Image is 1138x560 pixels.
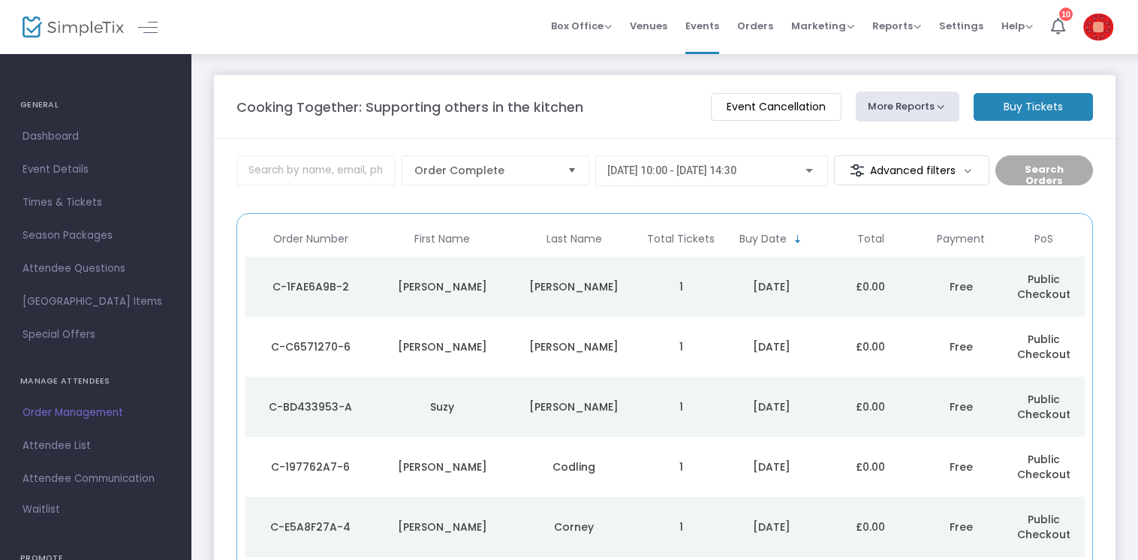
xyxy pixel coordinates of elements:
[937,233,985,245] span: Payment
[857,233,884,245] span: Total
[711,93,841,121] m-button: Event Cancellation
[1017,512,1070,542] span: Public Checkout
[821,377,920,437] td: £0.00
[640,497,723,557] td: 1
[512,399,637,414] div: Irving
[872,19,921,33] span: Reports
[381,339,505,354] div: Lottie
[551,19,612,33] span: Box Office
[856,92,959,122] button: More Reports
[1034,233,1053,245] span: PoS
[20,90,171,120] h4: GENERAL
[23,226,169,245] span: Season Packages
[1017,392,1070,422] span: Public Checkout
[834,155,989,185] m-button: Advanced filters
[950,459,973,474] span: Free
[23,259,169,278] span: Attendee Questions
[726,279,817,294] div: 20/09/2025
[20,366,171,396] h4: MANAGE ATTENDEES
[685,7,719,45] span: Events
[726,459,817,474] div: 09/09/2025
[850,163,865,178] img: filter
[640,221,723,257] th: Total Tickets
[248,279,373,294] div: C-1FAE6A9B-2
[381,459,505,474] div: Claire
[23,160,169,179] span: Event Details
[381,279,505,294] div: Dylan
[273,233,348,245] span: Order Number
[414,163,555,178] span: Order Complete
[381,519,505,534] div: Fran
[23,127,169,146] span: Dashboard
[950,399,973,414] span: Free
[23,193,169,212] span: Times & Tickets
[23,502,60,517] span: Waitlist
[950,519,973,534] span: Free
[607,164,736,176] span: [DATE] 10:00 - [DATE] 14:30
[23,292,169,312] span: [GEOGRAPHIC_DATA] Items
[561,156,583,185] button: Select
[726,399,817,414] div: 09/09/2025
[726,519,817,534] div: 09/09/2025
[23,403,169,423] span: Order Management
[630,7,667,45] span: Venues
[546,233,602,245] span: Last Name
[512,279,637,294] div: Baker-Mineau
[1059,8,1073,21] div: 10
[950,339,973,354] span: Free
[821,257,920,317] td: £0.00
[1017,452,1070,482] span: Public Checkout
[791,19,854,33] span: Marketing
[640,377,723,437] td: 1
[739,233,787,245] span: Buy Date
[939,7,983,45] span: Settings
[974,93,1093,121] m-button: Buy Tickets
[726,339,817,354] div: 11/09/2025
[640,257,723,317] td: 1
[236,155,396,185] input: Search by name, email, phone, order number, ip address, or last 4 digits of card
[512,339,637,354] div: Hanscomb
[248,399,373,414] div: C-BD433953-A
[737,7,773,45] span: Orders
[23,469,169,489] span: Attendee Communication
[23,325,169,345] span: Special Offers
[23,436,169,456] span: Attendee List
[236,97,583,117] m-panel-title: Cooking Together: Supporting others in the kitchen
[792,233,804,245] span: Sortable
[512,519,637,534] div: Corney
[640,317,723,377] td: 1
[512,459,637,474] div: Codling
[1017,332,1070,362] span: Public Checkout
[821,317,920,377] td: £0.00
[821,497,920,557] td: £0.00
[640,437,723,497] td: 1
[1017,272,1070,302] span: Public Checkout
[950,279,973,294] span: Free
[248,339,373,354] div: C-C6571270-6
[381,399,505,414] div: Suzy
[248,459,373,474] div: C-197762A7-6
[414,233,470,245] span: First Name
[1001,19,1033,33] span: Help
[821,437,920,497] td: £0.00
[248,519,373,534] div: C-E5A8F27A-4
